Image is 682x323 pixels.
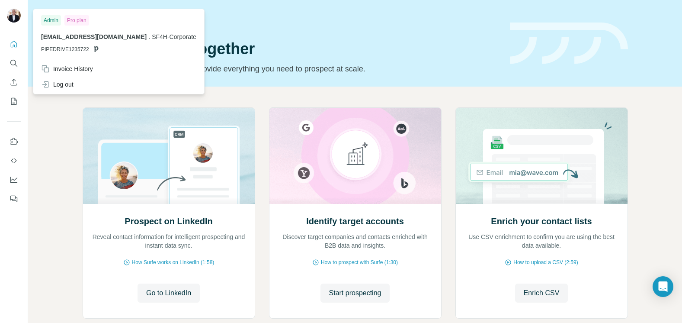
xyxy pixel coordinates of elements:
[41,33,147,40] span: [EMAIL_ADDRESS][DOMAIN_NAME]
[132,258,215,266] span: How Surfe works on LinkedIn (1:58)
[83,108,255,204] img: Prospect on LinkedIn
[138,284,200,303] button: Go to LinkedIn
[7,94,21,109] button: My lists
[83,16,499,25] div: Quick start
[7,172,21,187] button: Dashboard
[321,258,398,266] span: How to prospect with Surfe (1:30)
[455,108,628,204] img: Enrich your contact lists
[7,134,21,149] button: Use Surfe on LinkedIn
[41,65,93,73] div: Invoice History
[83,40,499,58] h1: Let’s prospect together
[7,36,21,52] button: Quick start
[125,215,212,227] h2: Prospect on LinkedIn
[513,258,578,266] span: How to upload a CSV (2:59)
[653,276,673,297] div: Open Intercom Messenger
[64,15,89,26] div: Pro plan
[7,9,21,23] img: Avatar
[7,191,21,207] button: Feedback
[7,153,21,168] button: Use Surfe API
[320,284,390,303] button: Start prospecting
[524,288,560,298] span: Enrich CSV
[41,80,74,89] div: Log out
[146,288,191,298] span: Go to LinkedIn
[152,33,196,40] span: SF4H-Corporate
[41,45,89,53] span: PIPEDRIVE1235722
[306,215,404,227] h2: Identify target accounts
[7,55,21,71] button: Search
[329,288,381,298] span: Start prospecting
[510,23,628,65] img: banner
[148,33,150,40] span: .
[7,74,21,90] button: Enrich CSV
[278,233,432,250] p: Discover target companies and contacts enriched with B2B data and insights.
[92,233,246,250] p: Reveal contact information for intelligent prospecting and instant data sync.
[41,15,61,26] div: Admin
[83,63,499,75] p: Pick your starting point and we’ll provide everything you need to prospect at scale.
[491,215,592,227] h2: Enrich your contact lists
[269,108,442,204] img: Identify target accounts
[464,233,619,250] p: Use CSV enrichment to confirm you are using the best data available.
[515,284,568,303] button: Enrich CSV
